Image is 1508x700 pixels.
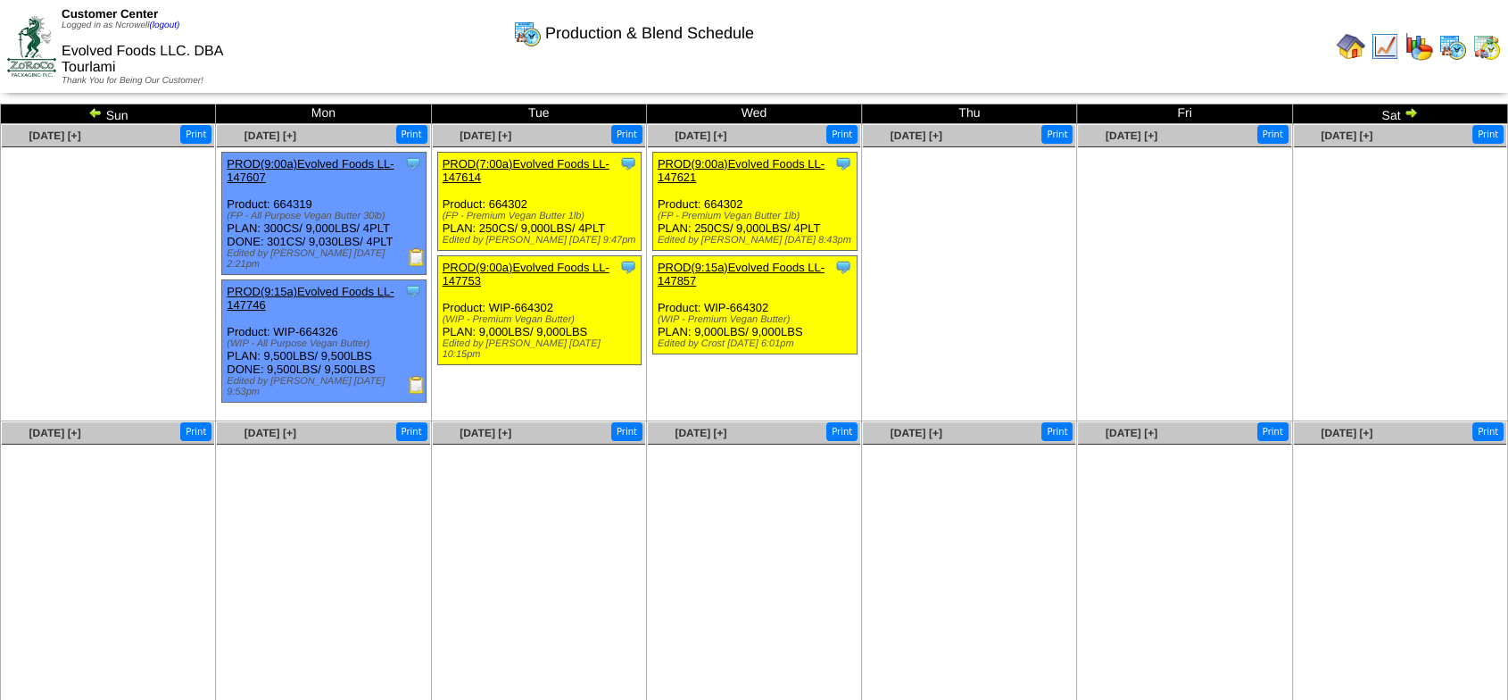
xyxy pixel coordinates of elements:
img: calendarprod.gif [1438,32,1467,61]
a: [DATE] [+] [244,427,296,439]
div: (WIP - Premium Vegan Butter) [443,314,642,325]
div: Product: WIP-664302 PLAN: 9,000LBS / 9,000LBS [437,256,642,365]
span: Evolved Foods LLC. DBA Tourlami [62,44,223,75]
a: [DATE] [+] [29,427,81,439]
div: Edited by [PERSON_NAME] [DATE] 8:43pm [658,235,857,246]
a: PROD(9:15a)Evolved Foods LL-147857 [658,261,824,287]
div: (FP - Premium Vegan Butter 1lb) [658,211,857,221]
span: Logged in as Ncrowell [62,21,179,30]
div: (WIP - All Purpose Vegan Butter) [227,338,426,349]
div: Product: WIP-664302 PLAN: 9,000LBS / 9,000LBS [652,256,857,354]
a: [DATE] [+] [1321,427,1372,439]
div: Edited by [PERSON_NAME] [DATE] 2:21pm [227,248,426,270]
img: Tooltip [619,154,637,172]
span: Production & Blend Schedule [545,24,754,43]
button: Print [180,125,211,144]
img: Tooltip [834,154,852,172]
img: Production Report [408,248,426,266]
td: Fri [1077,104,1292,124]
a: PROD(9:00a)Evolved Foods LL-147621 [658,157,824,184]
img: calendarprod.gif [513,19,542,47]
img: ZoRoCo_Logo(Green%26Foil)%20jpg.webp [7,16,56,76]
a: [DATE] [+] [1106,129,1157,142]
button: Print [611,422,642,441]
a: [DATE] [+] [244,129,296,142]
a: (logout) [149,21,179,30]
a: [DATE] [+] [1321,129,1372,142]
a: [DATE] [+] [675,427,726,439]
div: Product: 664302 PLAN: 250CS / 9,000LBS / 4PLT [437,153,642,251]
a: [DATE] [+] [891,427,942,439]
div: Edited by Crost [DATE] 6:01pm [658,338,857,349]
img: Tooltip [619,258,637,276]
a: PROD(9:00a)Evolved Foods LL-147753 [443,261,609,287]
img: line_graph.gif [1371,32,1399,61]
a: [DATE] [+] [675,129,726,142]
td: Wed [646,104,861,124]
img: arrowright.gif [1404,105,1418,120]
button: Print [1041,422,1073,441]
button: Print [1041,125,1073,144]
button: Print [1257,125,1288,144]
img: graph.gif [1404,32,1433,61]
img: Production Report [408,376,426,394]
button: Print [826,422,858,441]
button: Print [1257,422,1288,441]
button: Print [1472,422,1504,441]
a: PROD(9:00a)Evolved Foods LL-147607 [227,157,394,184]
button: Print [396,125,427,144]
td: Sat [1292,104,1507,124]
div: (FP - Premium Vegan Butter 1lb) [443,211,642,221]
a: [DATE] [+] [891,129,942,142]
div: Product: WIP-664326 PLAN: 9,500LBS / 9,500LBS DONE: 9,500LBS / 9,500LBS [222,280,427,403]
div: (FP - All Purpose Vegan Butter 30lb) [227,211,426,221]
a: [DATE] [+] [460,129,511,142]
img: arrowleft.gif [88,105,103,120]
a: [DATE] [+] [29,129,81,142]
button: Print [180,422,211,441]
div: Product: 664302 PLAN: 250CS / 9,000LBS / 4PLT [652,153,857,251]
a: PROD(7:00a)Evolved Foods LL-147614 [443,157,609,184]
a: [DATE] [+] [460,427,511,439]
img: Tooltip [404,154,422,172]
td: Tue [431,104,646,124]
button: Print [611,125,642,144]
td: Thu [862,104,1077,124]
a: [DATE] [+] [1106,427,1157,439]
button: Print [396,422,427,441]
div: Edited by [PERSON_NAME] [DATE] 10:15pm [443,338,642,360]
a: PROD(9:15a)Evolved Foods LL-147746 [227,285,394,312]
div: Edited by [PERSON_NAME] [DATE] 9:47pm [443,235,642,246]
button: Print [826,125,858,144]
img: Tooltip [404,282,422,300]
td: Mon [216,104,431,124]
div: (WIP - Premium Vegan Butter) [658,314,857,325]
button: Print [1472,125,1504,144]
span: Customer Center [62,7,158,21]
img: calendarinout.gif [1472,32,1501,61]
td: Sun [1,104,216,124]
div: Edited by [PERSON_NAME] [DATE] 9:53pm [227,376,426,397]
span: Thank You for Being Our Customer! [62,76,203,86]
img: Tooltip [834,258,852,276]
img: home.gif [1337,32,1365,61]
div: Product: 664319 PLAN: 300CS / 9,000LBS / 4PLT DONE: 301CS / 9,030LBS / 4PLT [222,153,427,275]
